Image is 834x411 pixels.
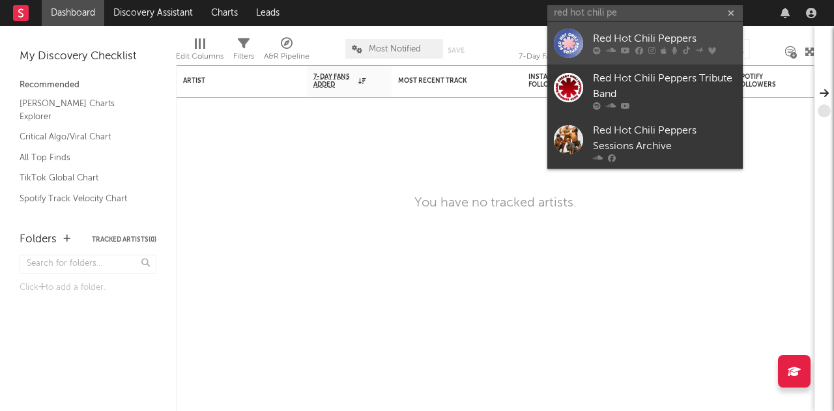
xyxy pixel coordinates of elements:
div: Edit Columns [176,33,223,70]
button: Save [448,47,465,54]
div: Most Recent Track [398,77,496,85]
div: Recommended [20,78,156,93]
a: [PERSON_NAME] Charts Explorer [20,96,143,123]
input: Search for artists [547,5,743,21]
div: Edit Columns [176,49,223,64]
span: Most Notified [369,45,421,53]
div: Red Hot Chili Peppers Sessions Archive [593,123,736,154]
div: A&R Pipeline [264,33,309,70]
a: Spotify Track Velocity Chart [20,191,143,206]
div: Click to add a folder. [20,280,156,296]
span: 7-Day Fans Added [313,73,355,89]
div: Red Hot Chili Peppers [593,31,736,47]
a: Red Hot Chili Peppers Sessions Archive [547,117,743,169]
div: Filters [233,33,254,70]
a: Red Hot Chili Peppers Tribute Band [547,64,743,117]
div: Red Hot Chili Peppers Tribute Band [593,71,736,102]
a: Critical Algo/Viral Chart [20,130,143,144]
div: Filters [233,49,254,64]
div: You have no tracked artists. [414,195,577,211]
div: Instagram Followers [528,73,574,89]
a: TikTok Global Chart [20,171,143,185]
a: Red Hot Chili Peppers [547,22,743,64]
div: Folders [20,232,57,248]
div: My Discovery Checklist [20,49,156,64]
div: Spotify Followers [737,73,783,89]
div: 7-Day Fans Added (7-Day Fans Added) [519,33,616,70]
input: Search for folders... [20,255,156,274]
div: A&R Pipeline [264,49,309,64]
div: 7-Day Fans Added (7-Day Fans Added) [519,49,616,64]
div: Artist [183,77,281,85]
button: Tracked Artists(0) [92,236,156,243]
a: All Top Finds [20,150,143,165]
